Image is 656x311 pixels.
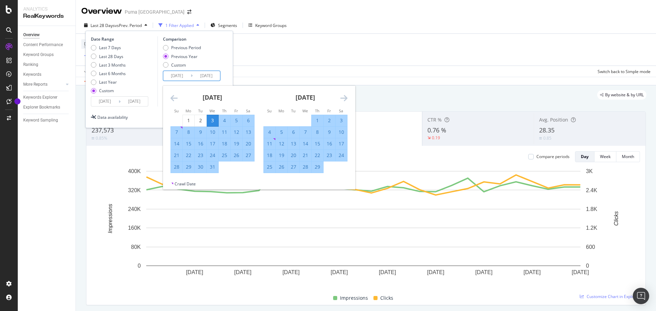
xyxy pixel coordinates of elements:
td: Selected. Friday, February 2, 2024 [323,115,335,126]
div: 0.85% [96,135,107,141]
td: Choose Monday, January 1, 2024 as your check-in date. It’s available. [182,115,194,126]
span: Last 28 Days [91,23,115,28]
div: legacy label [597,90,646,100]
small: Th [222,108,227,113]
td: Selected. Monday, January 29, 2024 [182,161,194,173]
a: Overview [23,31,71,39]
small: Tu [198,108,203,113]
span: Avg. Position [539,116,568,123]
text: 0 [138,263,141,269]
text: Impressions [107,204,113,233]
button: Week [594,151,616,162]
span: Device [84,41,97,47]
img: Equal [92,137,94,139]
div: Last 28 Days [99,54,123,59]
div: Keywords Explorer [23,94,57,101]
div: 13 [243,129,254,136]
td: Selected. Wednesday, January 31, 2024 [206,161,218,173]
div: 14 [171,140,182,147]
span: Customize Chart in Explorer [587,294,640,299]
div: Previous Year [163,54,201,59]
text: 320K [128,187,141,193]
div: Previous Period [163,45,201,51]
small: We [302,108,308,113]
td: Selected. Sunday, January 7, 2024 [170,126,182,138]
div: 27 [288,164,299,170]
td: Selected. Monday, January 8, 2024 [182,126,194,138]
text: 400K [128,168,141,174]
div: Last 6 Months [99,71,126,76]
div: 4 [219,117,230,124]
div: 6 [288,129,299,136]
div: Comparison [163,36,222,42]
div: 26 [276,164,287,170]
td: Selected. Tuesday, January 16, 2024 [194,138,206,150]
text: Clicks [613,211,619,226]
div: 10 [336,129,347,136]
div: Overview [81,5,122,17]
button: Month [616,151,640,162]
div: 6 [243,117,254,124]
div: Analytics [23,5,70,12]
text: [DATE] [234,269,251,275]
div: Keyword Sampling [23,117,58,124]
td: Selected. Wednesday, January 10, 2024 [206,126,218,138]
div: Previous Period [171,45,201,51]
text: [DATE] [283,269,300,275]
div: 21 [171,152,182,159]
span: Impressions [340,294,368,302]
td: Selected. Monday, February 12, 2024 [275,138,287,150]
div: 1 [312,117,323,124]
div: 22 [183,152,194,159]
div: More Reports [23,81,47,88]
div: Open Intercom Messenger [633,288,649,304]
td: Selected. Friday, February 16, 2024 [323,138,335,150]
div: Crawl Date [175,181,196,187]
td: Selected. Saturday, January 27, 2024 [242,150,254,161]
td: Selected. Sunday, February 18, 2024 [263,150,275,161]
div: 15 [312,140,323,147]
svg: A chart. [92,168,635,286]
input: Start Date [91,97,119,106]
div: Overview [23,31,40,39]
text: [DATE] [427,269,444,275]
td: Selected. Sunday, February 4, 2024 [263,126,275,138]
td: Selected. Saturday, February 10, 2024 [335,126,347,138]
div: 0.19 [432,135,440,141]
span: Clicks [380,294,393,302]
input: End Date [193,71,220,81]
td: Selected. Sunday, February 25, 2024 [263,161,275,173]
button: Add Filter [81,52,109,60]
div: 19 [276,152,287,159]
a: Content Performance [23,41,71,48]
div: Last 7 Days [91,45,126,51]
div: Explorer Bookmarks [23,104,60,111]
text: [DATE] [331,269,348,275]
div: 11 [219,129,230,136]
td: Selected. Sunday, January 28, 2024 [170,161,182,173]
td: Selected. Wednesday, February 7, 2024 [299,126,311,138]
input: End Date [121,97,148,106]
td: Selected. Wednesday, February 14, 2024 [299,138,311,150]
small: Mo [186,108,191,113]
span: 237,573 [92,126,114,134]
div: 13 [288,140,299,147]
td: Selected. Monday, February 26, 2024 [275,161,287,173]
text: [DATE] [186,269,203,275]
a: More Reports [23,81,64,88]
td: Selected. Monday, January 15, 2024 [182,138,194,150]
small: Th [315,108,319,113]
div: 5 [231,117,242,124]
div: 15 [183,140,194,147]
input: Start Date [163,71,191,81]
span: 0.76 % [427,126,446,134]
div: 3 [336,117,347,124]
td: Selected. Saturday, February 17, 2024 [335,138,347,150]
div: 24 [336,152,347,159]
div: 2 [195,117,206,124]
div: 10 [207,129,218,136]
div: 28 [300,164,311,170]
div: 19 [231,140,242,147]
a: Keyword Groups [23,51,71,58]
td: Selected. Sunday, January 21, 2024 [170,150,182,161]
